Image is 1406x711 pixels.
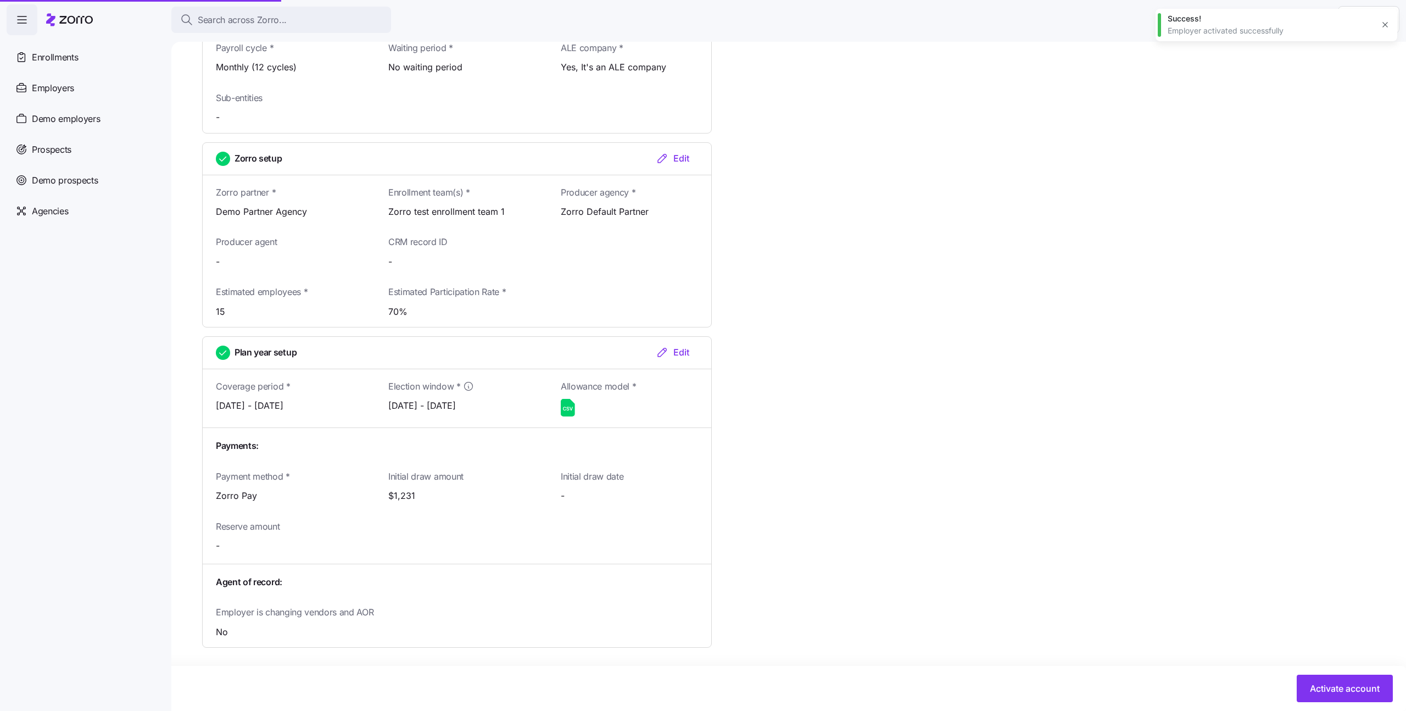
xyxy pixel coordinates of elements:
[388,205,539,219] span: Zorro test enrollment team 1
[7,134,163,165] a: Prospects
[235,152,282,165] span: Zorro setup
[388,380,461,393] span: Election window *
[216,489,366,503] span: Zorro Pay
[216,186,276,199] span: Zorro partner *
[216,91,263,105] span: Sub-entities
[388,41,453,55] span: Waiting period *
[561,380,637,393] span: Allowance model *
[7,42,163,73] a: Enrollments
[7,103,163,134] a: Demo employers
[216,625,539,639] span: No
[647,152,698,165] button: Edit
[216,539,366,553] span: -
[561,60,711,74] span: Yes, It's an ALE company
[32,51,78,64] span: Enrollments
[216,399,366,413] span: [DATE] - [DATE]
[388,285,506,299] span: Estimated Participation Rate *
[388,399,539,413] span: [DATE] - [DATE]
[7,196,163,226] a: Agencies
[388,305,539,319] span: 70%
[198,13,287,27] span: Search across Zorro...
[388,186,470,199] span: Enrollment team(s) *
[32,204,68,218] span: Agencies
[561,205,711,219] span: Zorro Default Partner
[216,520,280,534] span: Reserve amount
[561,470,624,484] span: Initial draw date
[216,60,366,74] span: Monthly (12 cycles)
[216,575,282,589] span: Agent of record:
[388,60,539,74] span: No waiting period
[388,255,711,269] span: -
[388,489,539,503] span: $1,231
[216,606,373,619] span: Employer is changing vendors and AOR
[1297,675,1393,702] button: Activate account
[216,110,366,124] span: -
[1168,13,1373,24] div: Success!
[216,380,291,393] span: Coverage period *
[235,346,297,359] span: Plan year setup
[7,165,163,196] a: Demo prospects
[656,346,689,359] div: Edit
[216,305,366,319] span: 15
[1310,682,1380,695] span: Activate account
[656,152,689,165] div: Edit
[216,255,366,269] span: -
[647,346,698,359] button: Edit
[7,73,163,103] a: Employers
[388,235,448,249] span: CRM record ID
[216,285,308,299] span: Estimated employees *
[216,470,290,484] span: Payment method *
[561,41,623,55] span: ALE company *
[171,7,391,33] button: Search across Zorro...
[216,205,366,219] span: Demo Partner Agency
[1168,25,1373,36] div: Employer activated successfully
[32,81,74,95] span: Employers
[561,489,711,503] span: -
[32,174,98,187] span: Demo prospects
[216,41,274,55] span: Payroll cycle *
[561,186,636,199] span: Producer agency *
[32,143,71,157] span: Prospects
[216,235,277,249] span: Producer agent
[388,470,464,484] span: Initial draw amount
[32,112,101,126] span: Demo employers
[216,439,259,453] span: Payments:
